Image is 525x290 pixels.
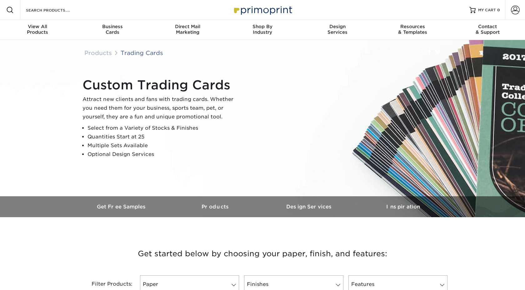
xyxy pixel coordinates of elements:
a: Inspiration [356,196,450,217]
div: Services [300,24,375,35]
div: Cards [75,24,150,35]
li: Multiple Sets Available [87,141,239,150]
p: Attract new clients and fans with trading cards. Whether you need them for your business, sports ... [82,95,239,121]
a: BusinessCards [75,20,150,40]
a: Shop ByIndustry [225,20,300,40]
span: Contact [450,24,525,29]
a: Resources& Templates [375,20,450,40]
div: Industry [225,24,300,35]
div: Marketing [150,24,225,35]
a: Products [169,196,262,217]
a: Contact& Support [450,20,525,40]
img: Primoprint [231,3,294,17]
span: Business [75,24,150,29]
span: Direct Mail [150,24,225,29]
input: SEARCH PRODUCTS..... [25,6,86,14]
h3: Design Services [262,204,356,210]
span: MY CART [478,7,496,13]
a: Get Free Samples [75,196,169,217]
span: Resources [375,24,450,29]
h1: Custom Trading Cards [82,77,239,92]
li: Select from a Variety of Stocks & Finishes [87,124,239,132]
a: DesignServices [300,20,375,40]
span: 0 [497,8,500,12]
li: Quantities Start at 25 [87,132,239,141]
h3: Inspiration [356,204,450,210]
a: Trading Cards [121,49,163,56]
a: Products [84,49,112,56]
h3: Get started below by choosing your paper, finish, and features: [80,240,445,268]
li: Optional Design Services [87,150,239,159]
div: & Templates [375,24,450,35]
div: & Support [450,24,525,35]
h3: Get Free Samples [75,204,169,210]
h3: Products [169,204,262,210]
span: Design [300,24,375,29]
span: Shop By [225,24,300,29]
a: Direct MailMarketing [150,20,225,40]
a: Design Services [262,196,356,217]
